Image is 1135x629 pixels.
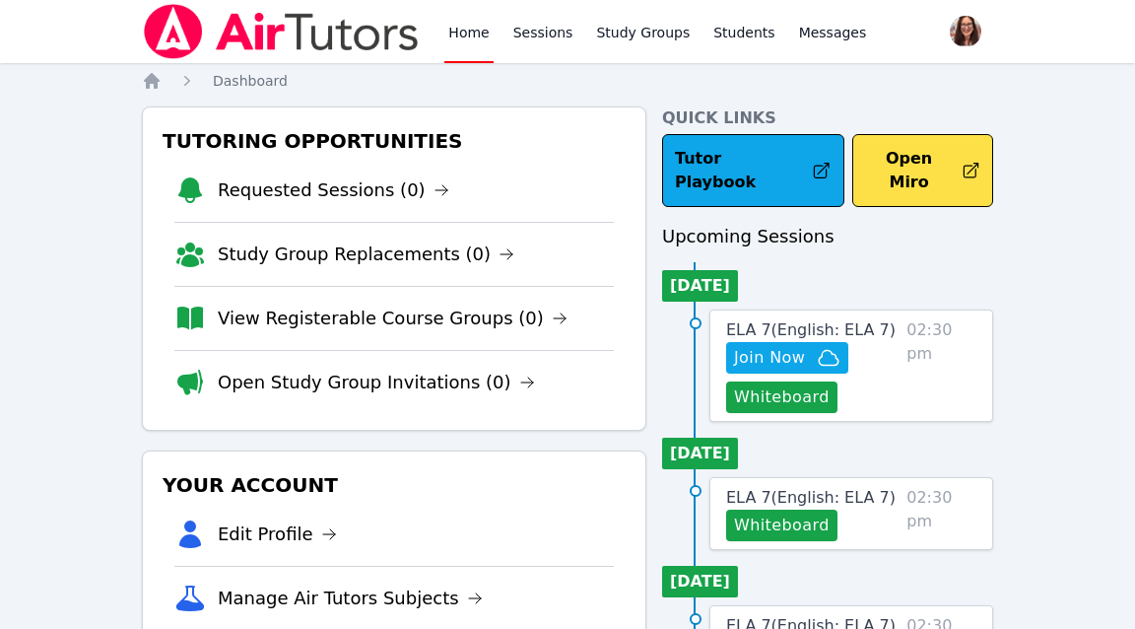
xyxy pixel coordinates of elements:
h3: Your Account [159,467,630,503]
a: Dashboard [213,71,288,91]
a: Open Study Group Invitations (0) [218,369,535,396]
button: Open Miro [852,134,993,207]
span: 02:30 pm [906,486,976,541]
h3: Upcoming Sessions [662,223,993,250]
a: Requested Sessions (0) [218,176,449,204]
span: 02:30 pm [906,318,976,413]
h3: Tutoring Opportunities [159,123,630,159]
a: Tutor Playbook [662,134,844,207]
li: [DATE] [662,438,738,469]
a: Edit Profile [218,521,337,548]
a: ELA 7(English: ELA 7) [726,318,896,342]
a: Manage Air Tutors Subjects [218,585,483,612]
span: Join Now [734,346,805,370]
img: Air Tutors [142,4,421,59]
span: Dashboard [213,73,288,89]
a: ELA 7(English: ELA 7) [726,486,896,510]
button: Whiteboard [726,382,837,413]
span: ELA 7 ( English: ELA 7 ) [726,488,896,507]
nav: Breadcrumb [142,71,993,91]
span: Messages [799,23,867,42]
button: Whiteboard [726,510,837,541]
a: Study Group Replacements (0) [218,241,514,268]
a: View Registerable Course Groups (0) [218,305,567,332]
h4: Quick Links [662,106,993,130]
span: ELA 7 ( English: ELA 7 ) [726,320,896,339]
li: [DATE] [662,270,738,302]
button: Join Now [726,342,848,374]
li: [DATE] [662,566,738,597]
